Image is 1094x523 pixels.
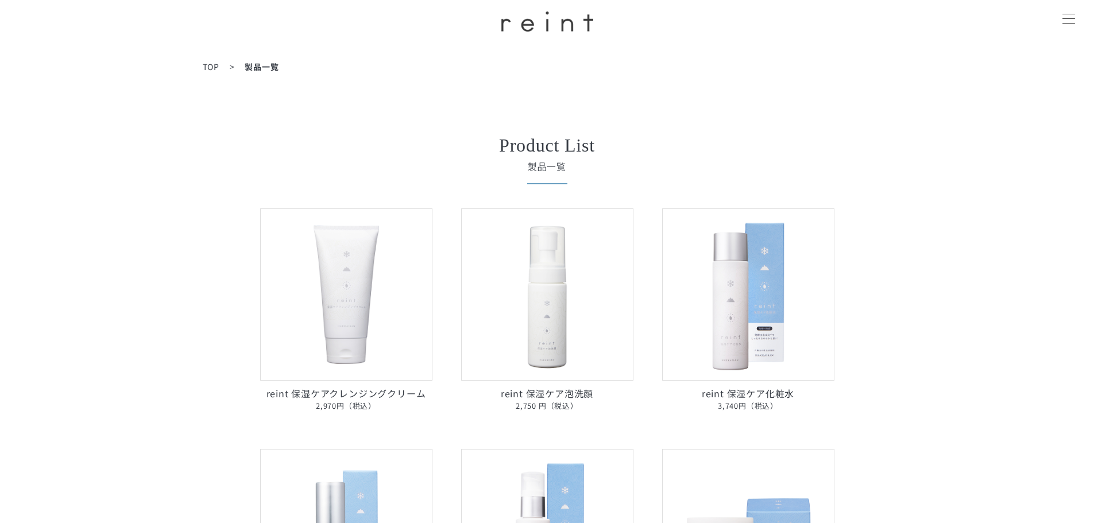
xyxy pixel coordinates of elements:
[260,208,432,381] img: reint 保湿ケアクレンジングクリーム
[662,208,834,381] img: reint 保湿ケア化粧水
[662,208,834,412] a: reint 保湿ケア化粧水 reint 保湿ケア化粧水3,740円（税込）
[461,400,633,412] span: 2,750 円（税込）
[289,160,806,174] span: 製品一覧
[461,386,633,412] p: reint 保湿ケア泡洗顔
[461,208,633,381] img: reint 保湿ケア泡洗顔
[662,386,834,412] p: reint 保湿ケア化粧水
[260,400,432,412] span: 2,970円（税込）
[203,61,219,72] a: TOP
[662,400,834,412] span: 3,740円（税込）
[501,11,593,32] img: ロゴ
[289,136,806,154] h2: Product List
[260,386,432,412] p: reint 保湿ケアクレンジングクリーム
[461,208,633,412] a: reint 保湿ケア泡洗顔 reint 保湿ケア泡洗顔2,750 円（税込）
[260,208,432,412] a: reint 保湿ケアクレンジングクリーム reint 保湿ケアクレンジングクリーム2,970円（税込）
